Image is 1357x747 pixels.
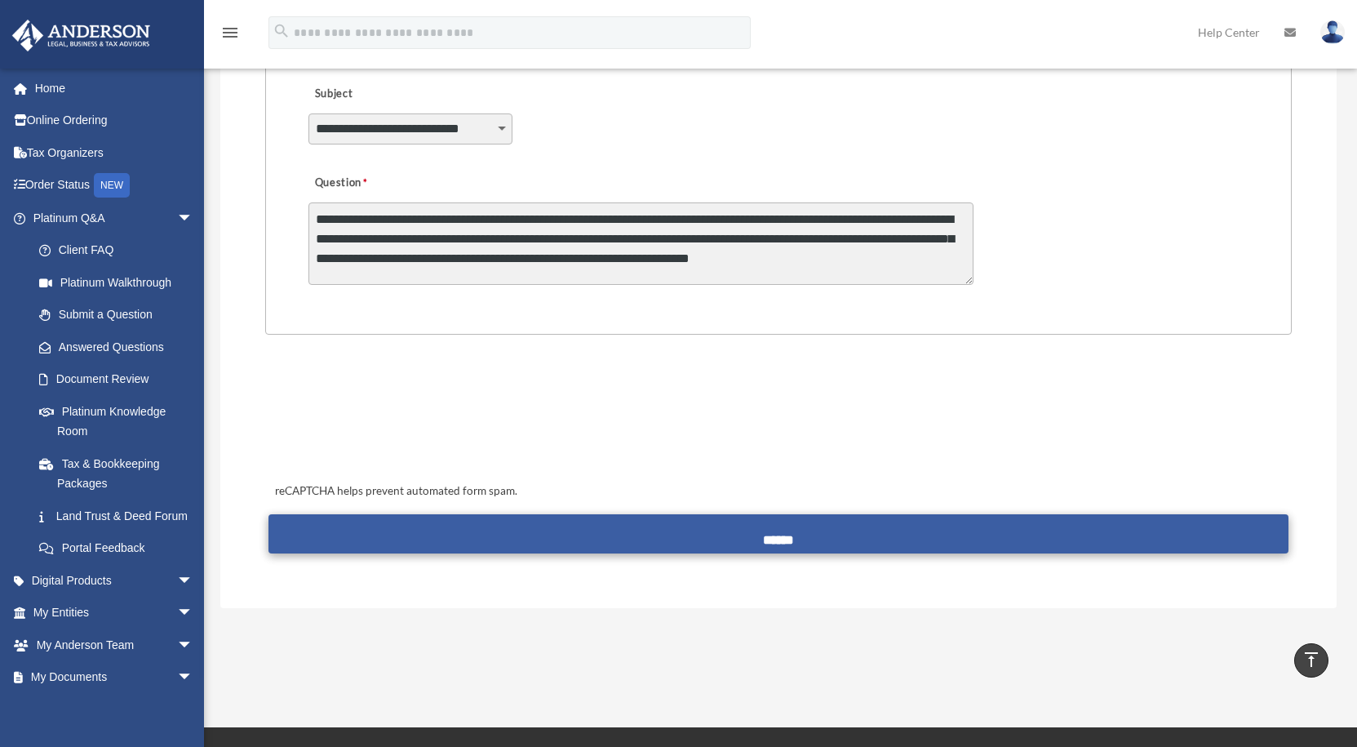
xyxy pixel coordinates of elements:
[11,136,218,169] a: Tax Organizers
[273,22,290,40] i: search
[177,597,210,630] span: arrow_drop_down
[23,447,218,500] a: Tax & Bookkeeping Packages
[1294,643,1328,678] a: vertical_align_top
[11,629,218,661] a: My Anderson Teamarrow_drop_down
[7,20,155,51] img: Anderson Advisors Platinum Portal
[11,72,218,104] a: Home
[268,482,1289,501] div: reCAPTCHA helps prevent automated form spam.
[1320,20,1345,44] img: User Pic
[23,363,218,396] a: Document Review
[220,29,240,42] a: menu
[177,629,210,662] span: arrow_drop_down
[23,532,218,565] a: Portal Feedback
[177,564,210,598] span: arrow_drop_down
[11,564,218,597] a: Digital Productsarrow_drop_down
[220,23,240,42] i: menu
[94,173,130,198] div: NEW
[23,395,218,447] a: Platinum Knowledge Room
[11,169,218,202] a: Order StatusNEW
[308,83,463,106] label: Subject
[177,202,210,235] span: arrow_drop_down
[11,202,218,234] a: Platinum Q&Aarrow_drop_down
[11,597,218,629] a: My Entitiesarrow_drop_down
[23,331,218,363] a: Answered Questions
[11,661,218,694] a: My Documentsarrow_drop_down
[177,661,210,695] span: arrow_drop_down
[270,385,518,449] iframe: reCAPTCHA
[23,299,210,331] a: Submit a Question
[1302,650,1321,669] i: vertical_align_top
[23,234,218,267] a: Client FAQ
[23,500,218,532] a: Land Trust & Deed Forum
[308,172,435,195] label: Question
[23,266,218,299] a: Platinum Walkthrough
[11,104,218,137] a: Online Ordering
